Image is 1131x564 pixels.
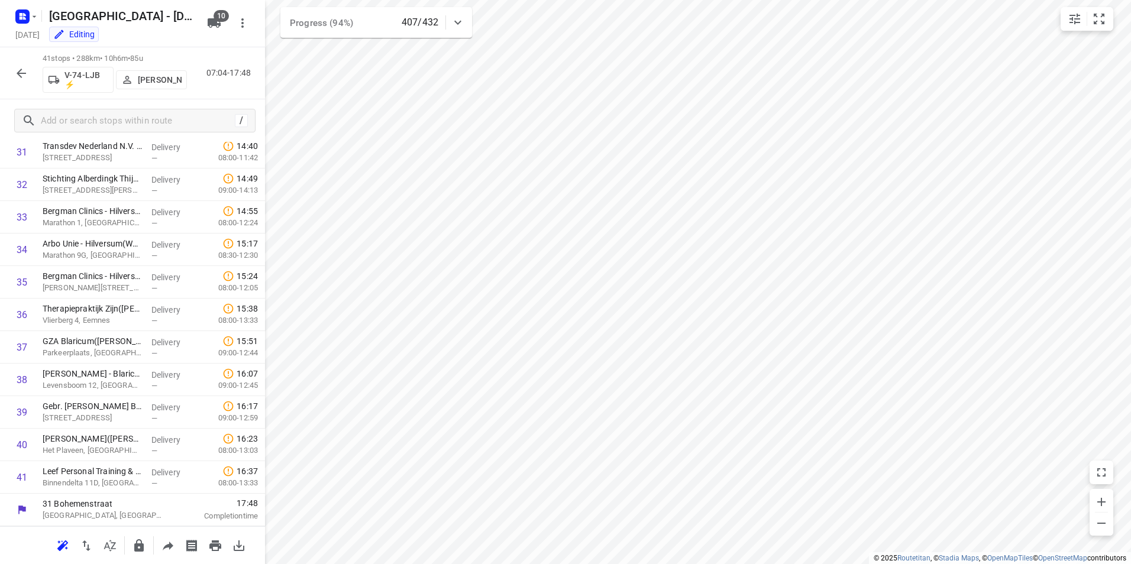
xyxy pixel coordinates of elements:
p: Delivery [151,434,195,446]
div: small contained button group [1061,7,1113,31]
h5: Rename [44,7,198,25]
svg: Late [222,173,234,184]
span: 14:49 [237,173,258,184]
p: Bergman Clinics - Hilversum - OK/Memira/Huid/Bey/Vrouw(Receptie) [43,205,142,217]
span: 15:51 [237,335,258,347]
p: Therapiepraktijk Zijn(Jette Peuscher) [43,303,142,315]
svg: Late [222,335,234,347]
p: 41 stops • 288km • 10h6m [43,53,187,64]
div: 37 [17,342,27,353]
p: Delivery [151,466,195,478]
span: — [151,381,157,390]
span: • [128,54,130,63]
button: Fit zoom [1087,7,1111,31]
p: Levensboom 12, [GEOGRAPHIC_DATA] [43,380,142,391]
p: Delivery [151,304,195,316]
div: / [235,114,248,127]
input: Add or search stops within route [41,112,235,130]
button: More [231,11,254,35]
div: 32 [17,179,27,190]
p: 08:00-12:05 [199,282,258,294]
p: Delivery [151,369,195,381]
a: OpenStreetMap [1038,554,1087,562]
svg: Late [222,205,234,217]
svg: Late [222,433,234,445]
span: Progress (94%) [290,18,353,28]
p: Delivery [151,206,195,218]
div: 33 [17,212,27,223]
span: Download route [227,539,251,550]
span: Print route [203,539,227,550]
div: 35 [17,277,27,288]
p: Marathon 1, [GEOGRAPHIC_DATA] [43,217,142,229]
span: 16:17 [237,400,258,412]
p: [GEOGRAPHIC_DATA], [GEOGRAPHIC_DATA] [43,510,166,521]
p: PontMeyer - Huizen(Marco van der Bijl) [43,433,142,445]
span: Reverse route [75,539,98,550]
p: Bergman Clinics - Hilversum - KNO(Mirjam of Bianca) [43,270,142,282]
p: 09:00-12:59 [199,412,258,424]
span: 10 [214,10,229,22]
p: Binnendelta 11D, Blaricum [43,477,142,489]
span: — [151,316,157,325]
span: Share route [156,539,180,550]
p: Larenseweg 121, Hilversum [43,152,142,164]
p: [PERSON_NAME] [138,75,182,85]
a: OpenMapTiles [987,554,1033,562]
p: 08:30-12:30 [199,249,258,261]
svg: Late [222,400,234,412]
div: You are currently in edit mode. [53,28,95,40]
p: 31 Bohemenstraat [43,498,166,510]
p: Delivery [151,141,195,153]
button: V-74-LJB ⚡ [43,67,114,93]
p: GZA Blaricum(Fransien Zwerver) [43,335,142,347]
p: Arbo Unie - Hilversum(Wendel Post) [43,238,142,249]
button: 10 [202,11,226,35]
p: Delivery [151,239,195,251]
div: 39 [17,407,27,418]
span: — [151,349,157,358]
p: Van Linschotenlaan 1, Hilversum [43,282,142,294]
p: 09:00-14:13 [199,184,258,196]
p: Vlierberg 4, Eemnes [43,315,142,326]
span: Reoptimize route [51,539,75,550]
p: [STREET_ADDRESS] [43,412,142,424]
span: — [151,446,157,455]
p: 09:00-12:44 [199,347,258,359]
span: 16:37 [237,465,258,477]
p: Completion time [180,510,258,522]
span: — [151,414,157,423]
span: Sort by time window [98,539,122,550]
p: 08:00-12:24 [199,217,258,229]
div: 36 [17,309,27,320]
p: Parkeerplaats, [GEOGRAPHIC_DATA] [43,347,142,359]
span: Print shipping labels [180,539,203,550]
p: Delivery [151,271,195,283]
p: 407/432 [402,15,438,30]
p: Gebr. van der Hulst B.V.(Nick Van der Hulst) [43,400,142,412]
h5: Project date [11,28,44,41]
span: — [151,251,157,260]
p: 08:00-13:33 [199,315,258,326]
p: 08:00-11:42 [199,152,258,164]
span: 14:40 [237,140,258,152]
button: Lock route [127,534,151,557]
p: Delivery [151,336,195,348]
div: 40 [17,439,27,450]
p: Leef Personal Training & Vitaliteitscoaching(Erik Leeflang) [43,465,142,477]
span: 14:55 [237,205,258,217]
span: 15:24 [237,270,258,282]
span: — [151,479,157,488]
div: 38 [17,374,27,385]
span: 16:23 [237,433,258,445]
span: 15:38 [237,303,258,315]
span: 16:07 [237,368,258,380]
p: Het Plaveen, [GEOGRAPHIC_DATA] [43,445,142,456]
button: Map settings [1063,7,1087,31]
div: 41 [17,472,27,483]
span: — [151,154,157,163]
span: — [151,284,157,293]
span: 17:48 [180,497,258,509]
svg: Late [222,303,234,315]
p: 07:04-17:48 [206,67,256,79]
